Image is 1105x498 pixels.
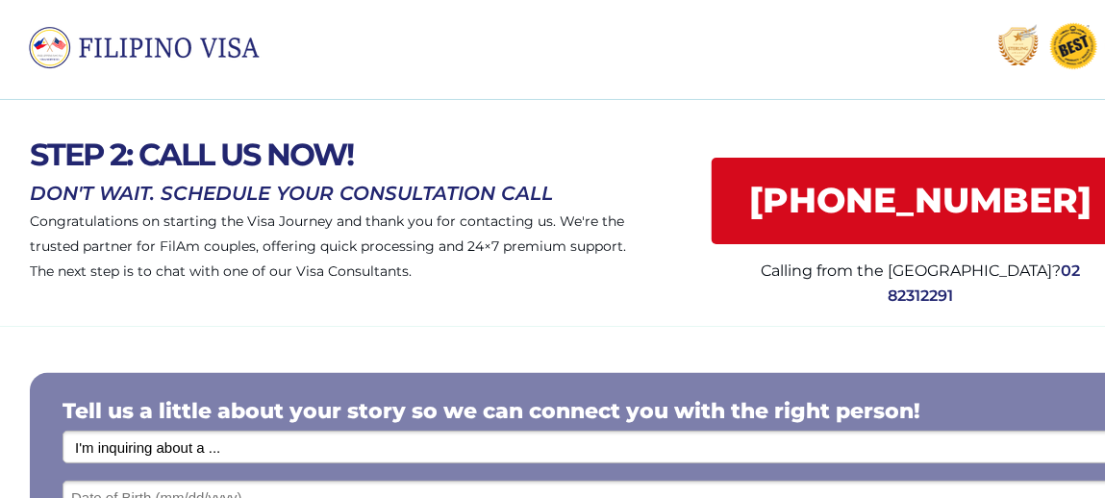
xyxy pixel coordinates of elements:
[30,212,626,280] span: Congratulations on starting the Visa Journey and thank you for contacting us. We're the trusted p...
[30,136,353,173] span: STEP 2: CALL US NOW!
[63,398,920,424] span: Tell us a little about your story so we can connect you with the right person!
[762,261,1062,280] span: Calling from the [GEOGRAPHIC_DATA]?
[30,182,553,205] span: DON'T WAIT. SCHEDULE YOUR CONSULTATION CALL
